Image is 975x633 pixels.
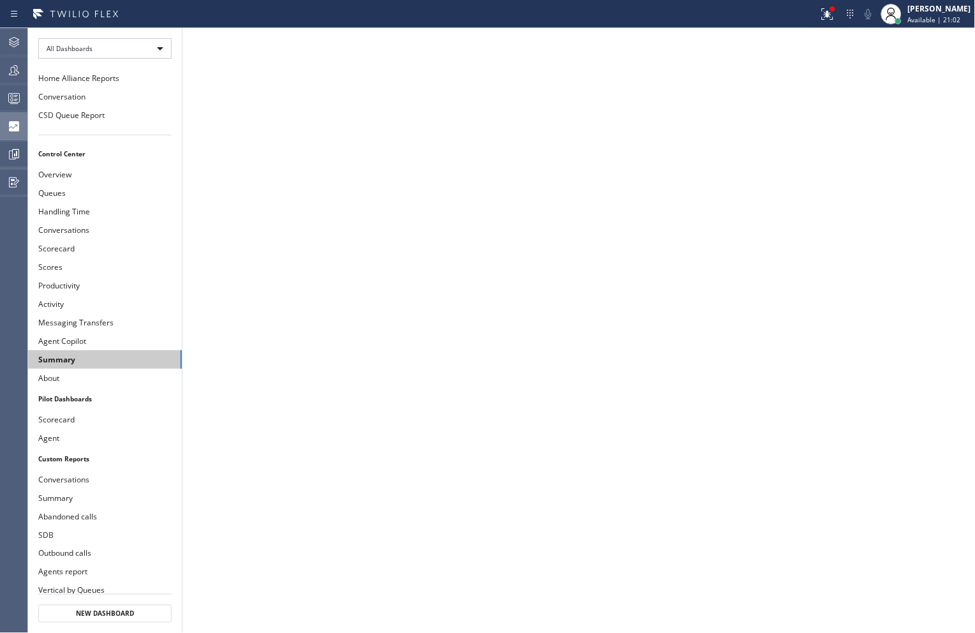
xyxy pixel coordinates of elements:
button: Scorecard [28,239,182,258]
li: Custom Reports [28,451,182,467]
button: Abandoned calls [28,507,182,526]
button: Conversation [28,87,182,106]
button: Queues [28,184,182,202]
div: [PERSON_NAME] [908,3,971,14]
button: Productivity [28,276,182,295]
button: New Dashboard [38,605,172,623]
button: Conversations [28,470,182,489]
button: SDB [28,526,182,544]
button: Scores [28,258,182,276]
span: Available | 21:02 [908,15,961,24]
button: Overview [28,165,182,184]
div: All Dashboards [38,38,172,59]
button: Outbound calls [28,544,182,563]
button: Agent Copilot [28,332,182,350]
button: Agents report [28,563,182,581]
button: Mute [860,5,877,23]
iframe: dashboard_9f6bb337dffe [182,28,975,633]
button: Scorecard [28,410,182,429]
button: Conversations [28,221,182,239]
li: Pilot Dashboards [28,391,182,407]
button: Messaging Transfers [28,313,182,332]
button: Agent [28,429,182,447]
button: About [28,369,182,387]
button: Handling Time [28,202,182,221]
button: Vertical by Queues [28,581,182,600]
li: Control Center [28,145,182,162]
button: Activity [28,295,182,313]
button: Home Alliance Reports [28,69,182,87]
button: CSD Queue Report [28,106,182,124]
button: Summary [28,350,182,369]
button: Summary [28,489,182,507]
